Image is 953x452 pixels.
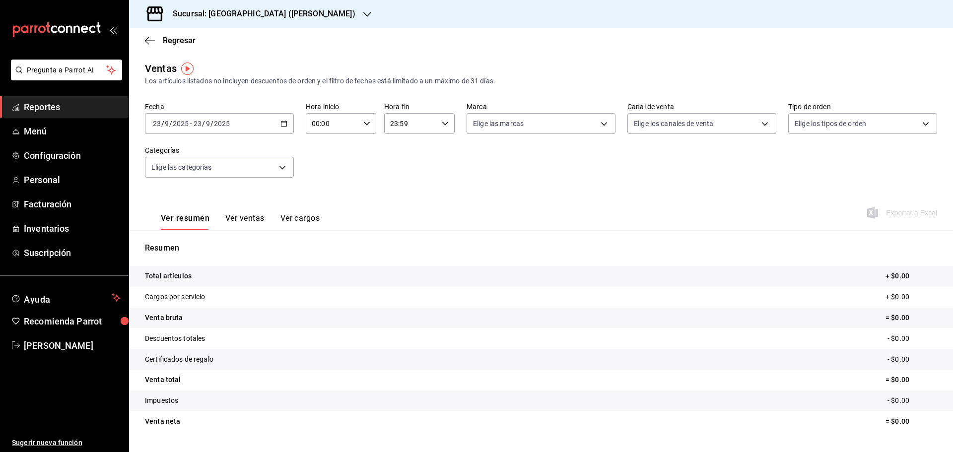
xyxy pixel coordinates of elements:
[887,395,937,406] p: - $0.00
[885,271,937,281] p: + $0.00
[145,395,178,406] p: Impuestos
[145,354,213,365] p: Certificados de regalo
[145,242,937,254] p: Resumen
[887,354,937,365] p: - $0.00
[24,292,108,304] span: Ayuda
[12,438,121,448] span: Sugerir nueva función
[27,65,107,75] span: Pregunta a Parrot AI
[145,313,183,323] p: Venta bruta
[152,120,161,128] input: --
[163,36,196,45] span: Regresar
[634,119,713,129] span: Elige los canales de venta
[280,213,320,230] button: Ver cargos
[145,416,180,427] p: Venta neta
[24,173,121,187] span: Personal
[145,333,205,344] p: Descuentos totales
[151,162,212,172] span: Elige las categorías
[24,100,121,114] span: Reportes
[145,76,937,86] div: Los artículos listados no incluyen descuentos de orden y el filtro de fechas está limitado a un m...
[193,120,202,128] input: --
[169,120,172,128] span: /
[887,333,937,344] p: - $0.00
[161,213,209,230] button: Ver resumen
[172,120,189,128] input: ----
[190,120,192,128] span: -
[885,292,937,302] p: + $0.00
[24,315,121,328] span: Recomienda Parrot
[225,213,265,230] button: Ver ventas
[788,103,937,110] label: Tipo de orden
[467,103,615,110] label: Marca
[885,375,937,385] p: = $0.00
[306,103,376,110] label: Hora inicio
[145,375,181,385] p: Venta total
[109,26,117,34] button: open_drawer_menu
[145,36,196,45] button: Regresar
[473,119,524,129] span: Elige las marcas
[161,120,164,128] span: /
[164,120,169,128] input: --
[627,103,776,110] label: Canal de venta
[145,292,205,302] p: Cargos por servicio
[165,8,355,20] h3: Sucursal: [GEOGRAPHIC_DATA] ([PERSON_NAME])
[145,147,294,154] label: Categorías
[24,246,121,259] span: Suscripción
[384,103,455,110] label: Hora fin
[161,213,320,230] div: navigation tabs
[213,120,230,128] input: ----
[205,120,210,128] input: --
[181,63,194,75] img: Tooltip marker
[885,416,937,427] p: = $0.00
[24,125,121,138] span: Menú
[11,60,122,80] button: Pregunta a Parrot AI
[145,61,177,76] div: Ventas
[145,271,192,281] p: Total artículos
[145,103,294,110] label: Fecha
[7,72,122,82] a: Pregunta a Parrot AI
[202,120,205,128] span: /
[24,339,121,352] span: [PERSON_NAME]
[24,197,121,211] span: Facturación
[24,149,121,162] span: Configuración
[24,222,121,235] span: Inventarios
[795,119,866,129] span: Elige los tipos de orden
[885,313,937,323] p: = $0.00
[210,120,213,128] span: /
